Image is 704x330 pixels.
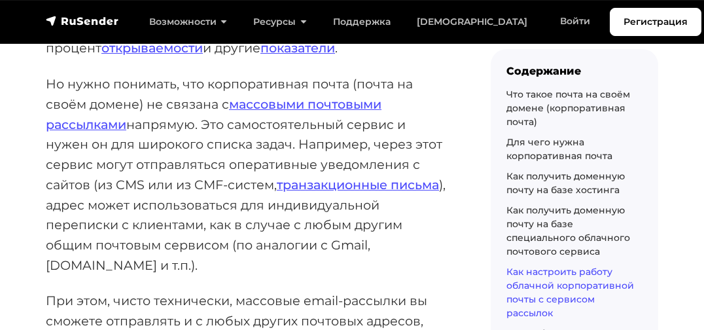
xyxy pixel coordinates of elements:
[506,266,634,319] a: Как настроить работу облачной корпоративной почты с сервисом рассылок
[136,9,240,35] a: Возможности
[240,9,319,35] a: Ресурсы
[506,170,625,196] a: Как получить доменную почту на базе хостинга
[46,14,119,27] img: RuSender
[46,74,449,275] p: Но нужно понимать, что корпоративная почта (почта на своём домене) не связана с напрямую. Это сам...
[404,9,540,35] a: [DEMOGRAPHIC_DATA]
[506,136,612,162] a: Для чего нужна корпоративная почта
[506,88,630,128] a: Что такое почта на своём домене (корпоративная почта)
[506,204,630,257] a: Как получить доменную почту на базе специального облачного почтового сервиса
[101,40,203,56] a: открываемости
[547,8,603,35] a: Войти
[320,9,404,35] a: Поддержка
[260,40,335,56] a: показатели
[506,65,642,77] div: Содержание
[277,177,439,192] a: транзакционные письма
[610,8,701,36] a: Регистрация
[46,96,381,132] a: массовыми почтовыми рассылками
